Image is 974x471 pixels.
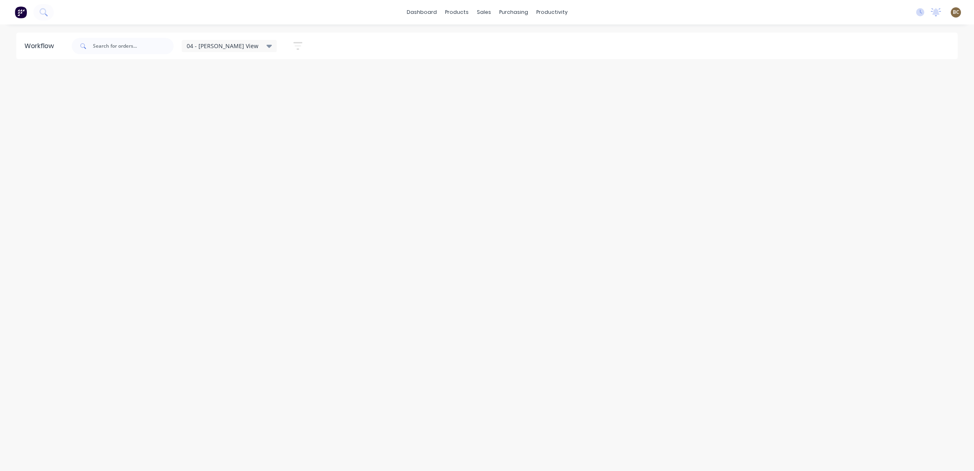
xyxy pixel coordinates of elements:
img: Factory [15,6,27,18]
div: products [441,6,473,18]
div: sales [473,6,495,18]
div: Workflow [24,41,58,51]
div: productivity [532,6,572,18]
a: dashboard [403,6,441,18]
span: BC [953,9,959,16]
input: Search for orders... [93,38,174,54]
span: 04 - [PERSON_NAME] View [187,42,258,50]
div: purchasing [495,6,532,18]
